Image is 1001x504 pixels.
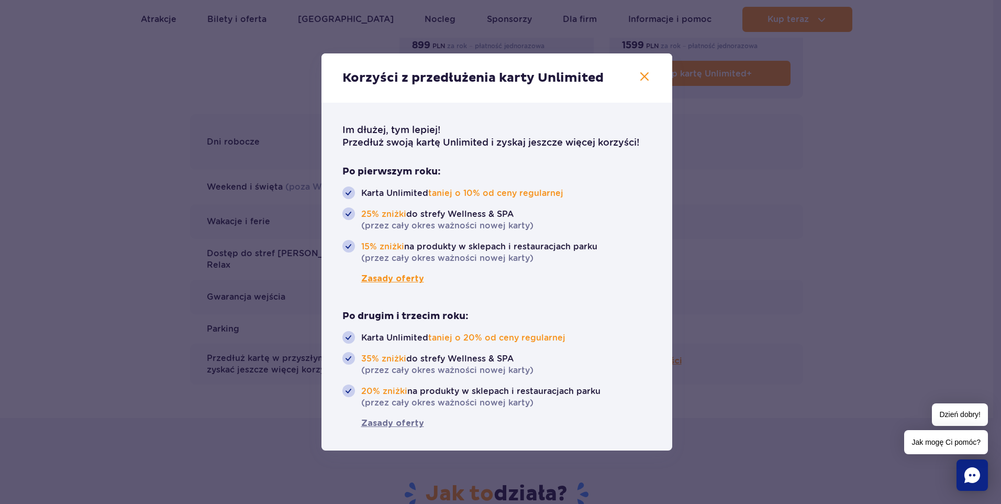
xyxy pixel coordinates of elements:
span: Jak mogę Ci pomóc? [904,430,988,454]
span: na produkty w sklepach i restauracjach parku [361,385,600,409]
span: (przez cały okres ważności nowej karty) [361,365,533,376]
p: Im dłużej, tym lepiej! Przedłuż swoją kartę Unlimited i zyskaj jeszcze więcej korzyści! [342,124,651,149]
a: Zasady oferty [342,272,651,285]
span: 20% zniżki [361,386,407,396]
span: Zasady oferty [342,417,424,430]
h3: Po drugim i trzecim roku: [342,310,651,323]
span: Zasady oferty [342,272,424,285]
span: Karta Unlimited [361,187,563,199]
span: 35% zniżki [361,354,406,364]
a: Zasady oferty [342,417,651,430]
span: (przez cały okres ważności nowej karty) [361,220,533,232]
span: Karta Unlimited [361,331,565,344]
h2: Korzyści z przedłużenia karty Unlimited [342,70,651,86]
span: taniej o 10% od ceny regularnej [428,188,563,198]
span: 25% zniżki [361,209,406,219]
span: (przez cały okres ważności nowej karty) [361,397,600,409]
span: Dzień dobry! [932,403,988,426]
h3: Po pierwszym roku: [342,166,651,178]
span: do strefy Wellness & SPA [361,352,533,376]
span: (przez cały okres ważności nowej karty) [361,253,597,264]
span: na produkty w sklepach i restauracjach parku [361,240,597,264]
span: 15% zniżki [361,242,404,251]
span: do strefy Wellness & SPA [361,207,533,232]
span: taniej o 20% od ceny regularnej [428,333,565,343]
div: Chat [956,459,988,491]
